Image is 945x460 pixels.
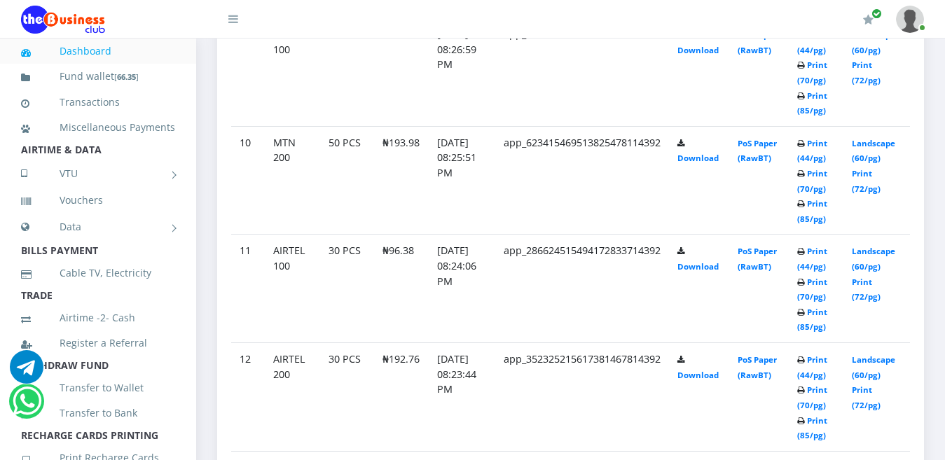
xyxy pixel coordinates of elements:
[797,277,827,302] a: Print (70/pg)
[265,126,320,235] td: MTN 200
[265,343,320,452] td: AIRTEL 200
[738,354,777,380] a: PoS Paper (RawBT)
[797,384,827,410] a: Print (70/pg)
[797,90,827,116] a: Print (85/pg)
[677,370,719,380] a: Download
[374,343,429,452] td: ₦192.76
[797,198,827,224] a: Print (85/pg)
[21,156,175,191] a: VTU
[852,29,895,55] a: Landscape (60/pg)
[320,18,374,127] td: 30 PCS
[21,302,175,334] a: Airtime -2- Cash
[797,29,827,55] a: Print (44/pg)
[852,246,895,272] a: Landscape (60/pg)
[21,257,175,289] a: Cable TV, Electricity
[374,18,429,127] td: ₦96.99
[677,261,719,272] a: Download
[117,71,136,82] b: 66.35
[429,343,495,452] td: [DATE] 08:23:44 PM
[21,372,175,404] a: Transfer to Wallet
[429,18,495,127] td: [DATE] 08:26:59 PM
[797,246,827,272] a: Print (44/pg)
[114,71,139,82] small: [ ]
[677,45,719,55] a: Download
[495,126,669,235] td: app_623415469513825478114392
[374,126,429,235] td: ₦193.98
[21,184,175,216] a: Vouchers
[797,354,827,380] a: Print (44/pg)
[495,235,669,343] td: app_286624515494172833714392
[21,60,175,93] a: Fund wallet[66.35]
[10,361,43,384] a: Chat for support
[677,153,719,163] a: Download
[21,35,175,67] a: Dashboard
[13,395,41,418] a: Chat for support
[21,111,175,144] a: Miscellaneous Payments
[871,8,882,19] span: Renew/Upgrade Subscription
[265,235,320,343] td: AIRTEL 100
[852,384,881,410] a: Print (72/pg)
[738,29,777,55] a: PoS Paper (RawBT)
[320,343,374,452] td: 30 PCS
[797,60,827,85] a: Print (70/pg)
[863,14,874,25] i: Renew/Upgrade Subscription
[852,354,895,380] a: Landscape (60/pg)
[852,60,881,85] a: Print (72/pg)
[320,235,374,343] td: 30 PCS
[852,168,881,194] a: Print (72/pg)
[231,343,265,452] td: 12
[738,246,777,272] a: PoS Paper (RawBT)
[738,138,777,164] a: PoS Paper (RawBT)
[495,343,669,452] td: app_352325215617381467814392
[21,209,175,244] a: Data
[797,415,827,441] a: Print (85/pg)
[896,6,924,33] img: User
[797,307,827,333] a: Print (85/pg)
[852,138,895,164] a: Landscape (60/pg)
[21,327,175,359] a: Register a Referral
[797,138,827,164] a: Print (44/pg)
[21,86,175,118] a: Transactions
[429,126,495,235] td: [DATE] 08:25:51 PM
[231,235,265,343] td: 11
[231,18,265,127] td: 9
[21,6,105,34] img: Logo
[231,126,265,235] td: 10
[429,235,495,343] td: [DATE] 08:24:06 PM
[797,168,827,194] a: Print (70/pg)
[265,18,320,127] td: MTN 100
[320,126,374,235] td: 50 PCS
[852,277,881,302] a: Print (72/pg)
[374,235,429,343] td: ₦96.38
[21,397,175,429] a: Transfer to Bank
[495,18,669,127] td: app_451673256884352311714392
